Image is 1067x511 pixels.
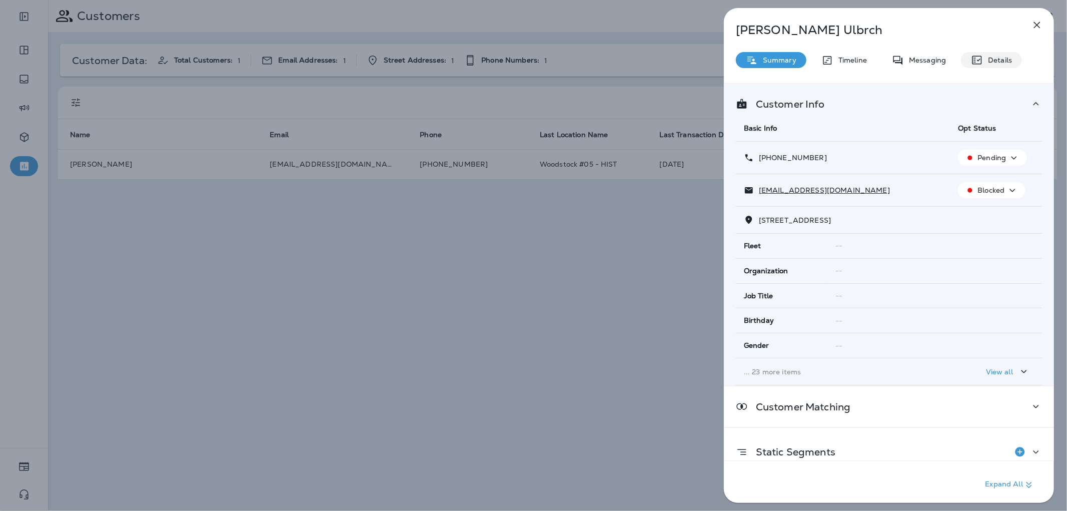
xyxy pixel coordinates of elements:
span: Basic Info [744,124,777,133]
p: Timeline [833,56,867,64]
p: Customer Matching [748,403,850,411]
p: Messaging [904,56,946,64]
button: Expand All [981,476,1039,494]
button: Blocked [958,182,1025,198]
span: -- [836,266,843,275]
span: Organization [744,267,788,275]
span: Job Title [744,292,773,300]
p: [EMAIL_ADDRESS][DOMAIN_NAME] [754,186,890,194]
button: View all [982,362,1034,381]
span: -- [836,316,843,325]
button: Pending [958,150,1027,166]
p: View all [986,368,1013,376]
span: -- [836,241,843,250]
p: Details [983,56,1012,64]
p: Pending [977,154,1006,162]
span: Fleet [744,242,761,250]
p: Customer Info [748,100,825,108]
span: Opt Status [958,124,996,133]
span: [STREET_ADDRESS] [759,216,831,225]
button: Add to Static Segment [1010,442,1030,462]
p: Blocked [977,186,1004,194]
p: [PERSON_NAME] Ulbrch [736,23,1009,37]
p: Static Segments [748,448,835,456]
p: ... 23 more items [744,368,942,376]
p: Summary [758,56,796,64]
span: -- [836,291,843,300]
p: [PHONE_NUMBER] [754,154,827,162]
span: -- [836,341,843,350]
span: Birthday [744,316,774,325]
p: Expand All [985,479,1035,491]
span: Gender [744,341,769,350]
